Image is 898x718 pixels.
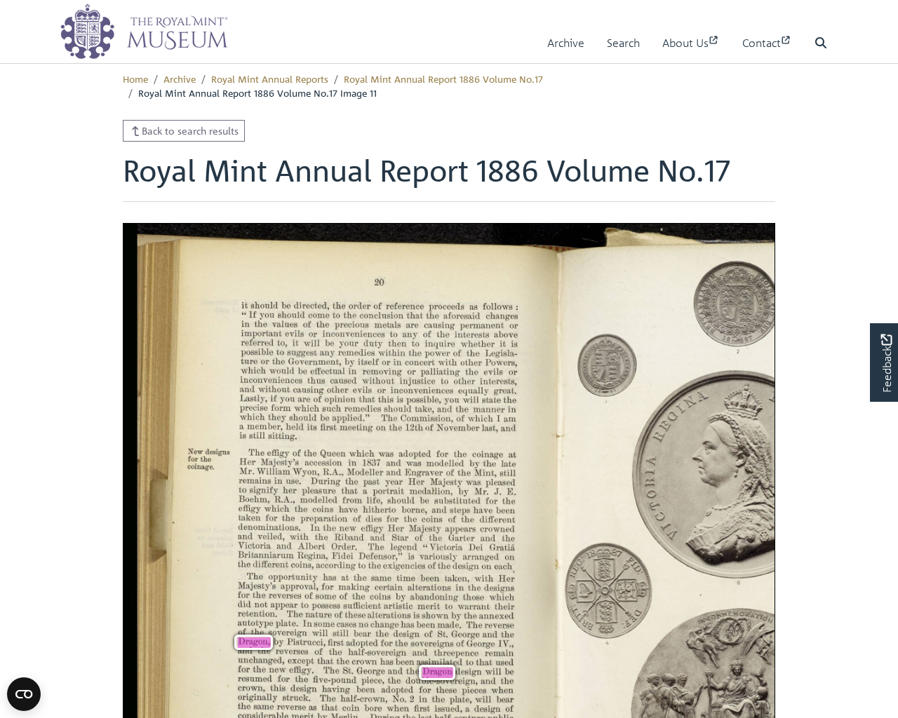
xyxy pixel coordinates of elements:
span: itself [358,357,375,367]
span: Majesty [430,477,458,487]
span: follows [483,301,509,311]
span: pleasure [302,486,333,496]
span: with [290,531,306,542]
span: of [293,449,298,457]
span: the [345,477,354,485]
span: Garter [448,532,471,543]
span: remedies [338,347,371,358]
span: Modeller [347,466,379,477]
span: steps [450,506,480,515]
span: for [436,448,457,458]
span: The [368,541,382,552]
a: Contact [742,23,792,63]
span: be [325,339,331,346]
span: and [277,541,299,550]
span: and [240,384,262,393]
span: of [453,349,459,356]
span: efﬁgy [361,524,401,534]
span: or [509,323,515,330]
span: a [240,424,242,429]
span: Her [408,476,421,487]
span: modelled [300,494,334,505]
span: E. [507,486,513,496]
span: have [339,504,368,514]
span: with [438,357,454,367]
span: held [286,421,313,431]
span: for [387,513,408,523]
span: [PERSON_NAME] [257,466,418,476]
span: R.A., [323,467,339,477]
span: the [282,514,291,522]
span: be [281,302,288,309]
span: the [333,302,342,309]
span: should [384,403,410,414]
span: Riband [335,531,361,542]
span: is [240,432,243,439]
a: Archive [163,72,196,85]
span: important [241,329,278,339]
span: still [500,468,512,478]
span: preparation [300,514,343,524]
span: of [353,515,358,522]
span: be [298,367,304,374]
span: caused [330,375,373,385]
span: proceeds [429,302,481,312]
span: “ [242,310,244,316]
span: to, [277,340,284,348]
span: was. [466,479,478,487]
span: on [376,424,383,432]
a: Archive [547,23,584,63]
span: or [309,331,314,338]
span: coinage [472,449,528,459]
span: coinage. [187,463,211,470]
span: it [293,339,297,346]
span: will [462,395,475,405]
span: possible [241,348,289,358]
span: coins [422,514,453,524]
span: by [469,459,480,468]
span: above [494,329,529,339]
span: I [497,415,498,421]
span: remains [239,475,267,486]
span: referred [241,337,269,348]
span: you [444,396,460,406]
span: as [470,304,475,311]
span: inconveniences [322,328,377,339]
span: New [188,448,199,455]
a: Back to search results [123,120,245,142]
span: to [239,486,244,493]
span: the [465,367,488,377]
span: accession [305,457,340,468]
span: the [429,532,452,542]
span: permanent [460,321,500,332]
span: the [502,497,511,505]
span: have [474,505,503,515]
span: pleased [485,478,532,488]
span: for [188,455,196,462]
span: adopted [398,449,445,459]
span: Order. [331,542,368,552]
span: a [363,489,366,495]
span: the [408,348,431,358]
span: Her [388,522,401,533]
span: taken [239,513,274,522]
span: which [264,503,286,514]
span: within [378,348,401,358]
span: the [200,456,208,463]
button: Open CMP widget [7,677,41,711]
span: whether [461,339,491,349]
span: palliating [421,367,455,377]
span: of [373,302,379,310]
span: use. [286,477,297,485]
span: inconveniences [391,385,446,395]
span: Mint, [474,468,493,478]
span: values [272,318,295,329]
span: evils [484,367,500,377]
span: member, [247,421,278,432]
span: it [500,340,504,348]
span: of [446,468,452,475]
span: of [415,534,420,541]
span: other [454,376,490,386]
span: 0r [509,369,514,376]
span: ﬁrst [321,421,349,431]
